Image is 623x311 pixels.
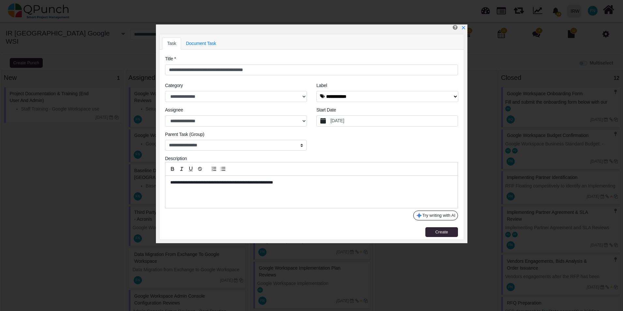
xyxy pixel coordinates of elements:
[181,37,221,50] a: Document Task
[425,227,458,237] button: Create
[413,211,458,220] button: Try writing with AI
[320,118,326,124] svg: calendar fill
[461,25,466,30] svg: x
[165,107,307,115] legend: Assignee
[317,116,329,126] button: calendar fill
[453,24,458,30] i: Create Punch
[316,82,458,91] legend: Label
[316,107,458,115] legend: Start Date
[435,230,448,234] span: Create
[162,37,181,50] a: Task
[329,116,458,126] label: [DATE]
[165,131,307,140] legend: Parent Task (Group)
[165,82,307,91] legend: Category
[165,155,458,162] div: Description
[416,212,422,219] img: google-gemini-icon.8b74464.png
[165,55,176,62] label: Title *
